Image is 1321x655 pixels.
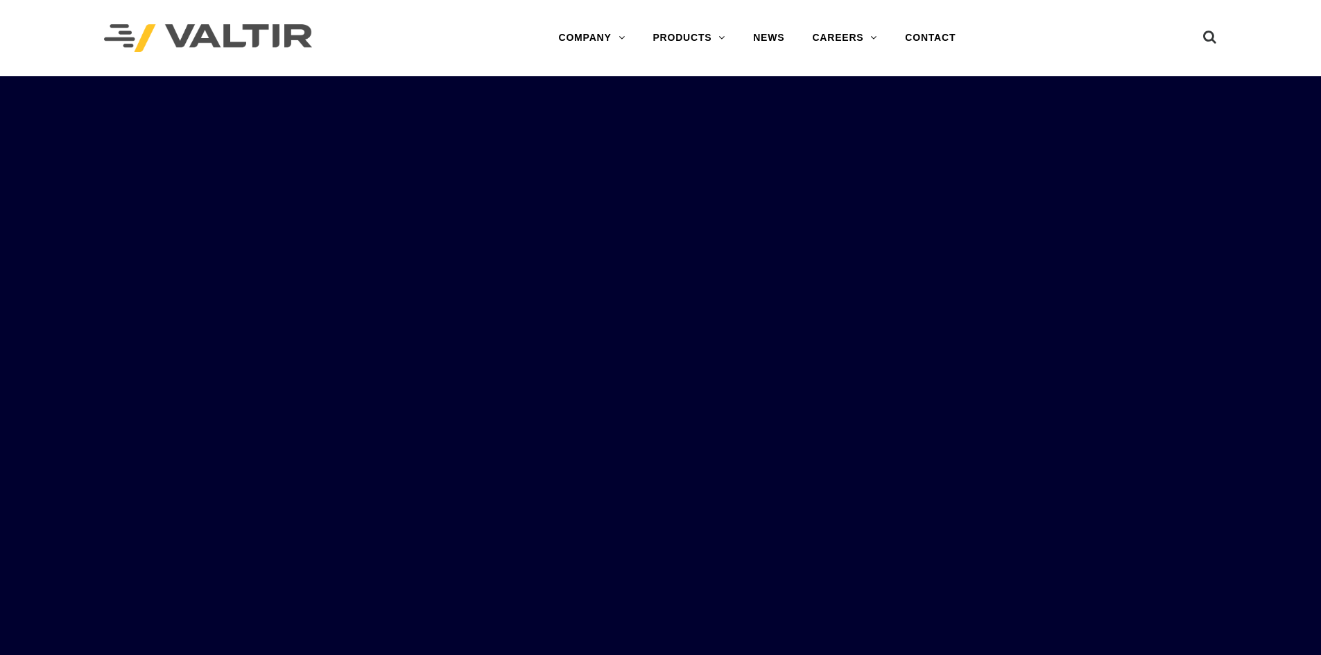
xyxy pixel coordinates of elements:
[739,24,798,52] a: NEWS
[104,24,312,53] img: Valtir
[639,24,739,52] a: PRODUCTS
[544,24,639,52] a: COMPANY
[891,24,969,52] a: CONTACT
[798,24,891,52] a: CAREERS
